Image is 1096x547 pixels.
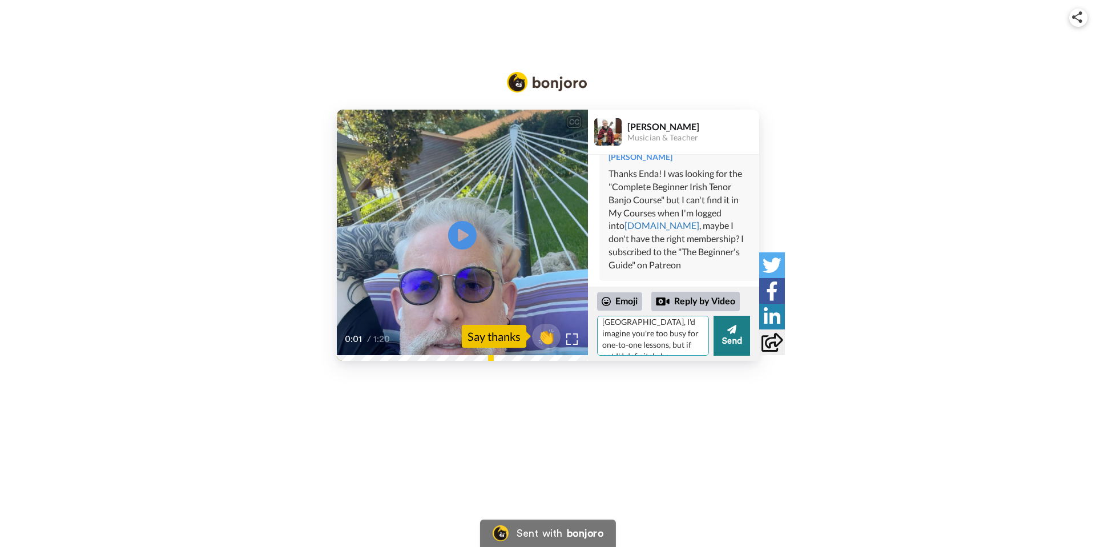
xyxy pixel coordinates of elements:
div: Reply by Video [651,292,740,311]
div: Thanks Enda! I was looking for the "Complete Beginner Irish Tenor Banjo Course" but I can't find ... [609,167,750,272]
span: 👏 [532,327,561,345]
span: 0:01 [345,332,365,346]
img: Full screen [566,333,578,345]
div: CC [567,116,581,128]
img: Bonjoro Logo [507,72,587,92]
img: Profile Image [594,118,622,146]
div: [PERSON_NAME] [627,121,759,132]
a: [DOMAIN_NAME] [624,220,699,231]
div: Reply by Video [656,295,670,308]
div: Say thanks [462,325,526,348]
img: ic_share.svg [1072,11,1082,23]
div: Emoji [597,292,642,311]
span: 1:20 [373,332,393,346]
textarea: I live in [GEOGRAPHIC_DATA], I'd imagine you're too busy for one-to-one lessons, but if not I'd d... [597,316,709,356]
div: Musician & Teacher [627,133,759,143]
button: Send [714,316,750,356]
div: [PERSON_NAME] [609,151,750,163]
button: 👏 [532,324,561,349]
span: / [367,332,371,346]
